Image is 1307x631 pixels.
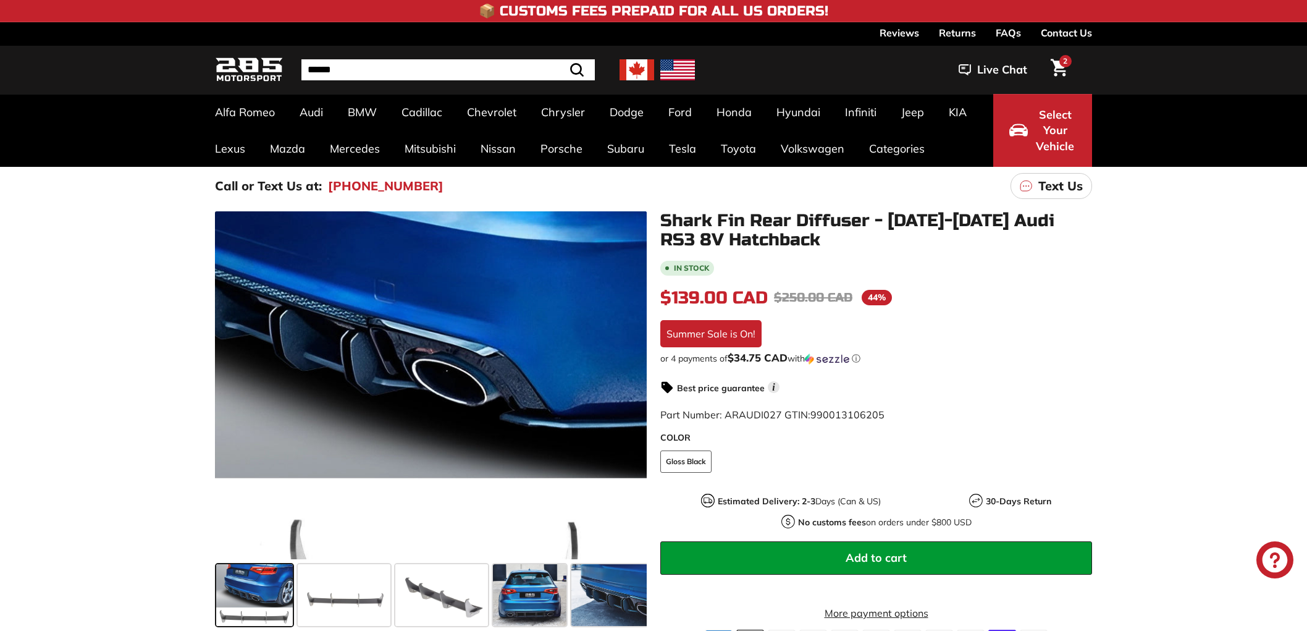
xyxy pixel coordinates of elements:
[939,22,976,43] a: Returns
[718,495,881,508] p: Days (Can & US)
[1034,107,1076,155] span: Select Your Vehicle
[215,177,322,195] p: Call or Text Us at:
[660,320,762,347] div: Summer Sale is On!
[986,496,1051,507] strong: 30-Days Return
[674,265,709,272] b: In stock
[768,381,780,393] span: i
[1253,541,1297,582] inbox-online-store-chat: Shopify online store chat
[677,383,765,394] strong: Best price guarantee
[660,352,1092,365] div: or 4 payments of$34.75 CADwithSezzle Click to learn more about Sezzle
[857,130,937,167] a: Categories
[810,409,885,421] span: 990013106205
[597,94,656,130] a: Dodge
[798,517,866,528] strong: No customs fees
[993,94,1092,167] button: Select Your Vehicle
[328,177,443,195] a: [PHONE_NUMBER]
[657,130,708,167] a: Tesla
[301,59,595,80] input: Search
[718,496,815,507] strong: Estimated Delivery: 2-3
[656,94,704,130] a: Ford
[708,130,768,167] a: Toyota
[880,22,919,43] a: Reviews
[528,130,595,167] a: Porsche
[660,352,1092,365] div: or 4 payments of with
[774,290,852,305] span: $250.00 CAD
[943,54,1043,85] button: Live Chat
[660,211,1092,250] h1: Shark Fin Rear Diffuser - [DATE]-[DATE] Audi RS3 8V Hatchback
[287,94,335,130] a: Audi
[660,541,1092,575] button: Add to cart
[768,130,857,167] a: Volkswagen
[468,130,528,167] a: Nissan
[846,551,907,565] span: Add to cart
[203,130,258,167] a: Lexus
[529,94,597,130] a: Chrysler
[1041,22,1092,43] a: Contact Us
[798,516,972,529] p: on orders under $800 USD
[660,431,1092,444] label: COLOR
[317,130,392,167] a: Mercedes
[764,94,833,130] a: Hyundai
[335,94,389,130] a: BMW
[660,287,768,308] span: $139.00 CAD
[1011,173,1092,199] a: Text Us
[595,130,657,167] a: Subaru
[215,56,283,85] img: Logo_285_Motorsport_areodynamics_components
[479,4,828,19] h4: 📦 Customs Fees Prepaid for All US Orders!
[660,606,1092,620] a: More payment options
[833,94,889,130] a: Infiniti
[389,94,455,130] a: Cadillac
[862,290,892,305] span: 44%
[704,94,764,130] a: Honda
[392,130,468,167] a: Mitsubishi
[996,22,1021,43] a: FAQs
[728,351,788,364] span: $34.75 CAD
[455,94,529,130] a: Chevrolet
[977,62,1027,78] span: Live Chat
[889,94,936,130] a: Jeep
[1038,177,1083,195] p: Text Us
[258,130,317,167] a: Mazda
[660,409,885,421] span: Part Number: ARAUDI027 GTIN:
[1043,49,1075,91] a: Cart
[936,94,979,130] a: KIA
[203,94,287,130] a: Alfa Romeo
[1063,56,1067,66] span: 2
[805,354,849,365] img: Sezzle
